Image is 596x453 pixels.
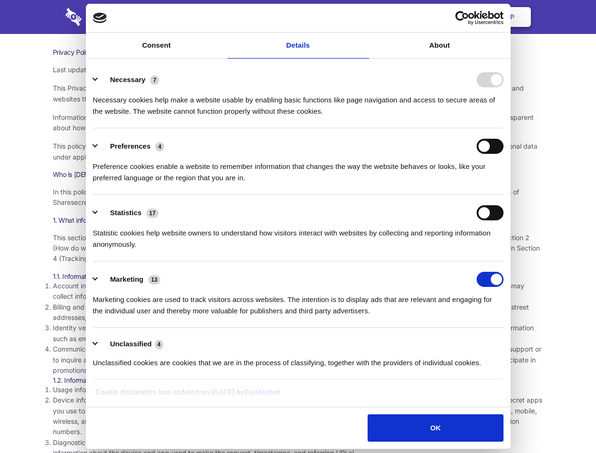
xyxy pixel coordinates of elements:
[227,33,369,59] a: Details
[369,33,511,59] a: About
[93,72,165,87] button: Necessary (7)
[53,303,529,321] span: Billing and payment information. In order to purchase a service, you may need to provide us with ...
[53,113,534,132] span: Information security and privacy are at the heart of what Sharesecret values and promotes as a co...
[93,220,504,250] div: Statistic cookies help website owners to understand how visitors interact with websites by collec...
[383,2,426,32] a: Contact
[53,170,147,178] span: Who is [DEMOGRAPHIC_DATA]?
[421,11,504,25] a: Usercentrics Cookiebot - opens in a new window
[66,8,146,26] img: logo-wordmark-white-trans-d4663122ce5f474addd5e946df7df03e33cb6a1c49d2221995e7729f52c070b2.svg
[110,275,143,283] label: Marketing
[244,388,280,396] a: Cookiebot
[86,33,227,59] a: Consent
[277,2,318,32] a: Pricing
[93,272,167,287] button: Marketing (13)
[428,2,469,32] a: Login
[53,234,540,263] span: This section describes the various types of information we collect from and about you. To underst...
[93,338,169,350] button: Unclassified (4)
[53,376,204,384] span: 1.2. Information collected when you use our services
[53,345,541,374] span: Communications and submissions. You may choose to provide us with information when you communicat...
[148,275,160,285] span: 13
[155,340,164,349] span: 4
[53,396,542,436] span: Device information. We may collect information from and about the device you use to access our se...
[368,414,503,442] button: OK
[110,209,142,217] label: Statistics
[155,142,164,151] span: 4
[53,84,524,102] span: This Privacy Policy describes how we process and handle data provided to Sharesecret in connectio...
[88,386,508,405] div: Cookie declaration last updated on [DATE] by
[53,386,449,394] span: Usage information. We collect information about how you interact with our services, when and for ...
[93,139,170,154] button: Preferences (4)
[549,406,585,442] iframe: Drift Widget Chat Controller
[53,142,537,160] span: This policy uses the term “personal data” to refer to information that is related to an identifie...
[93,205,165,220] button: Statistics (17)
[53,48,544,57] h1: Privacy Policy
[53,216,183,224] span: 1. What information do we collect about you?
[53,324,534,342] span: Identity verification information. Some services require you to verify your identity as part of c...
[93,13,107,23] img: logo
[93,87,504,117] div: Necessary cookies help make a website usable by enabling basic functions like page navigation and...
[146,209,159,218] span: 17
[93,154,504,184] div: Preference cookies enable a website to remember information that changes the way the website beha...
[53,188,519,206] span: In this policy, “Sharesecret,” “we,” “us,” and “our” refer to Sharesecret Inc., a U.S. company. S...
[110,142,151,150] label: Preferences
[110,75,145,84] label: Necessary
[53,272,148,280] span: 1.1. Information you provide to us
[53,65,544,75] p: Last updated: [DATE]
[150,75,159,85] span: 7
[93,350,504,369] div: Unclassified cookies are cookies that we are in the process of classifying, together with the pro...
[53,282,524,300] span: Account information. Our services generally require you to create an account before you can acces...
[93,287,504,317] div: Marketing cookies are used to track visitors across websites. The intention is to display ads tha...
